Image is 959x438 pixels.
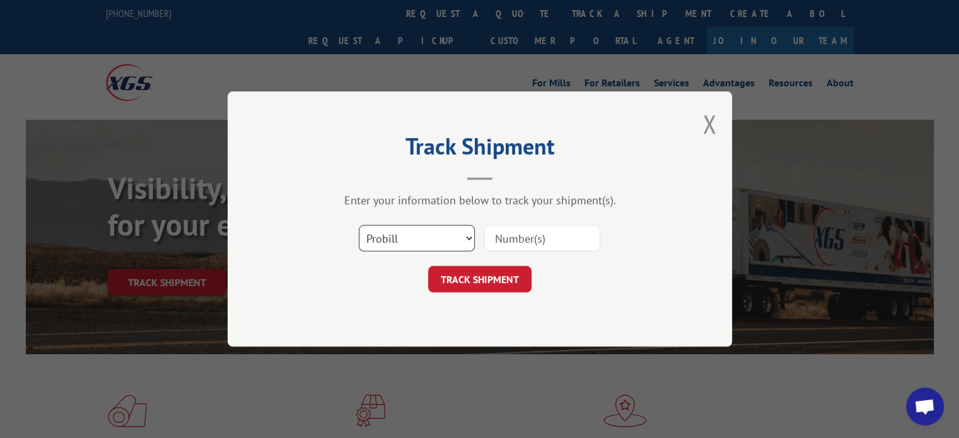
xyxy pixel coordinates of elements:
[484,225,600,251] input: Number(s)
[291,193,669,207] div: Enter your information below to track your shipment(s).
[291,137,669,161] h2: Track Shipment
[702,107,716,141] button: Close modal
[428,266,532,292] button: TRACK SHIPMENT
[906,388,944,425] div: Open chat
